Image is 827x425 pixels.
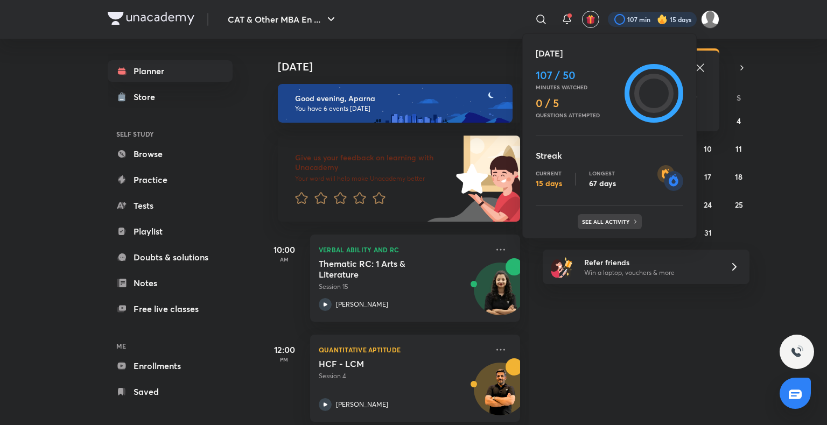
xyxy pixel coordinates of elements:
p: Questions attempted [536,112,620,118]
h4: 0 / 5 [536,97,620,110]
h4: 107 / 50 [536,69,620,82]
p: 15 days [536,179,562,188]
h5: Streak [536,149,683,162]
p: See all activity [582,218,632,225]
p: 67 days [589,179,616,188]
p: Minutes watched [536,84,620,90]
h5: [DATE] [536,47,683,60]
p: Longest [589,170,616,176]
p: Current [536,170,562,176]
img: streak [657,165,683,191]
